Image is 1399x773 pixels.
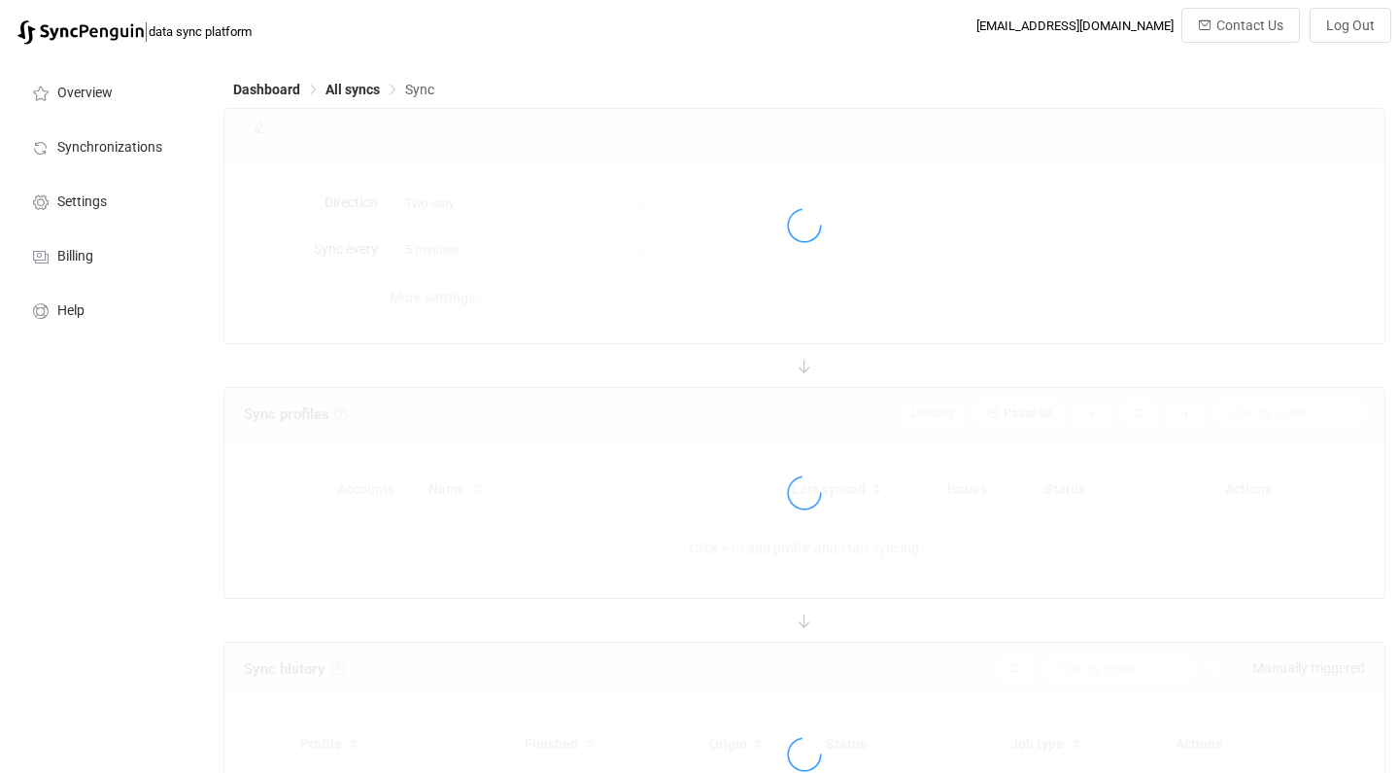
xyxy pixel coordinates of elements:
[325,82,380,97] span: All syncs
[149,24,252,39] span: data sync platform
[10,119,204,173] a: Synchronizations
[57,86,113,101] span: Overview
[57,140,162,156] span: Synchronizations
[976,18,1174,33] div: [EMAIL_ADDRESS][DOMAIN_NAME]
[1181,8,1300,43] button: Contact Us
[144,18,149,45] span: |
[17,18,252,45] a: |data sync platform
[233,82,300,97] span: Dashboard
[10,64,204,119] a: Overview
[10,282,204,336] a: Help
[57,303,85,319] span: Help
[57,249,93,264] span: Billing
[57,194,107,210] span: Settings
[233,83,434,96] div: Breadcrumb
[405,82,434,97] span: Sync
[1310,8,1391,43] button: Log Out
[1326,18,1375,33] span: Log Out
[10,173,204,228] a: Settings
[10,228,204,282] a: Billing
[17,20,144,45] img: syncpenguin.svg
[1216,18,1283,33] span: Contact Us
